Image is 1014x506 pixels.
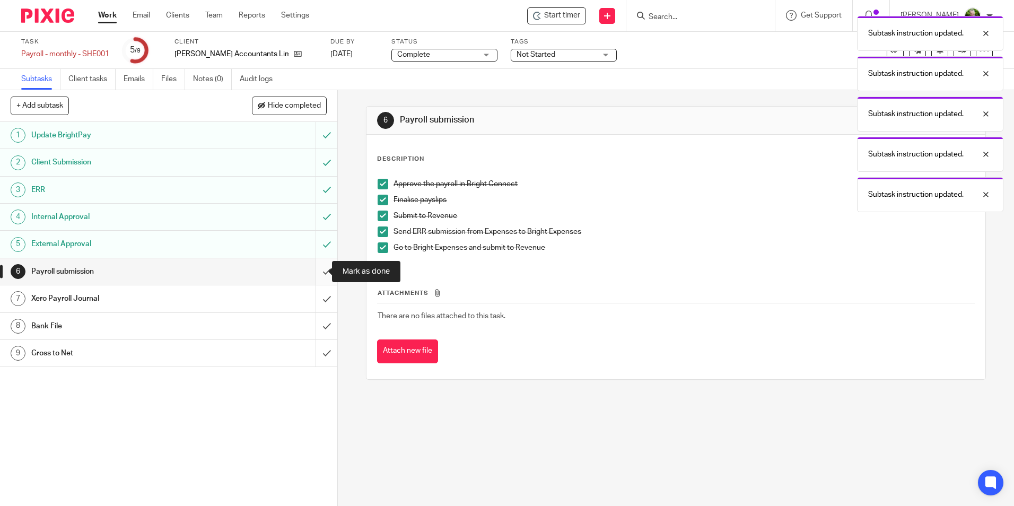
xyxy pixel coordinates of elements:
[174,49,289,59] p: [PERSON_NAME] Accountants Limited
[31,264,214,280] h1: Payroll submission
[135,48,141,54] small: /9
[868,28,964,39] p: Subtask instruction updated.
[400,115,698,126] h1: Payroll submission
[98,10,117,21] a: Work
[394,195,974,205] p: Finalise payslips
[31,291,214,307] h1: Xero Payroll Journal
[394,242,974,253] p: Go to Bright Expenses and submit to Revenue
[21,69,60,90] a: Subtasks
[11,210,25,224] div: 4
[31,345,214,361] h1: Gross to Net
[31,127,214,143] h1: Update BrightPay
[31,236,214,252] h1: External Approval
[377,155,424,163] p: Description
[166,10,189,21] a: Clients
[377,339,438,363] button: Attach new file
[31,182,214,198] h1: ERR
[281,10,309,21] a: Settings
[124,69,153,90] a: Emails
[330,50,353,58] span: [DATE]
[11,155,25,170] div: 2
[964,7,981,24] img: download.png
[31,318,214,334] h1: Bank File
[193,69,232,90] a: Notes (0)
[378,290,429,296] span: Attachments
[11,128,25,143] div: 1
[11,264,25,279] div: 6
[11,237,25,252] div: 5
[31,209,214,225] h1: Internal Approval
[205,10,223,21] a: Team
[68,69,116,90] a: Client tasks
[252,97,327,115] button: Hide completed
[21,49,109,59] div: Payroll - monthly - SHE001
[378,312,505,320] span: There are no files attached to this task.
[21,38,109,46] label: Task
[394,211,974,221] p: Submit to Revenue
[11,182,25,197] div: 3
[868,149,964,160] p: Subtask instruction updated.
[377,112,394,129] div: 6
[268,102,321,110] span: Hide completed
[868,189,964,200] p: Subtask instruction updated.
[130,44,141,56] div: 5
[11,97,69,115] button: + Add subtask
[397,51,430,58] span: Complete
[391,38,497,46] label: Status
[868,68,964,79] p: Subtask instruction updated.
[161,69,185,90] a: Files
[133,10,150,21] a: Email
[11,291,25,306] div: 7
[11,346,25,361] div: 9
[394,226,974,237] p: Send ERR submission from Expenses to Bright Expenses
[527,7,586,24] div: Sheil Accountants Limited - Payroll - monthly - SHE001
[31,154,214,170] h1: Client Submission
[174,38,317,46] label: Client
[239,10,265,21] a: Reports
[868,109,964,119] p: Subtask instruction updated.
[394,179,974,189] p: Approve the payroll in Bright Connect
[330,38,378,46] label: Due by
[21,8,74,23] img: Pixie
[11,319,25,334] div: 8
[240,69,281,90] a: Audit logs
